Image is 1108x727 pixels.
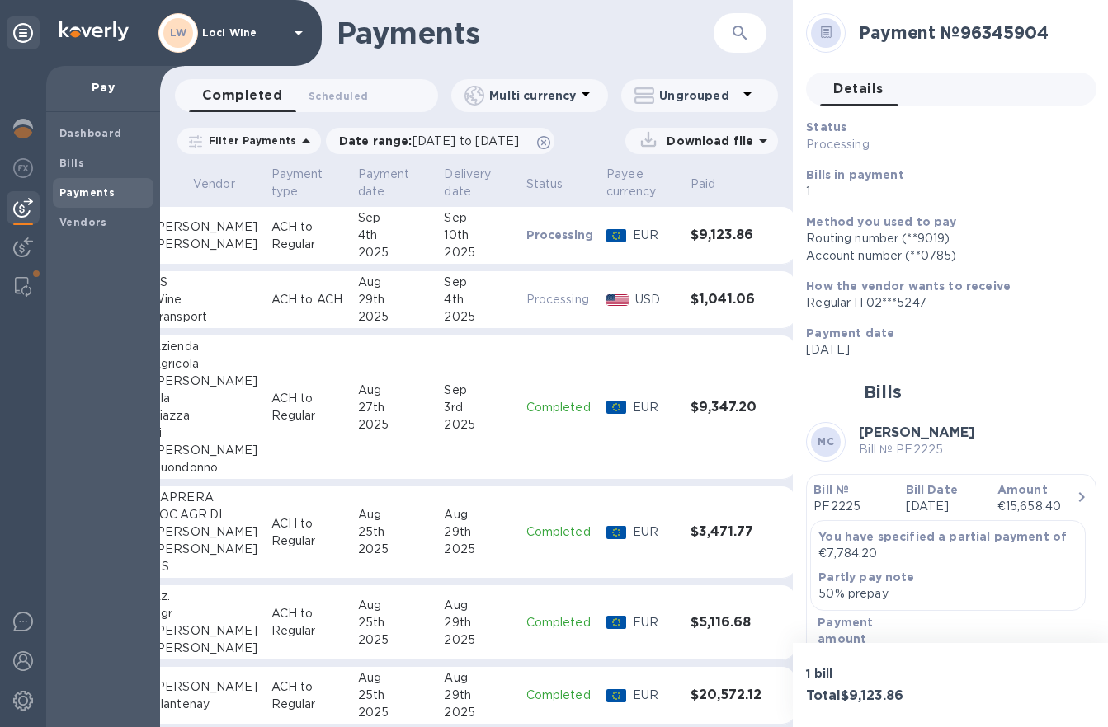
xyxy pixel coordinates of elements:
[358,669,431,687] div: Aug
[152,390,258,407] div: alla
[526,523,594,541] p: Completed
[193,176,235,193] p: Vendor
[818,545,1077,562] p: €7,784.20
[444,244,512,261] div: 2025
[813,483,849,496] b: Bill №
[444,541,512,558] div: 2025
[633,399,677,416] p: EUR
[271,678,345,713] p: ACH to Regular
[806,230,1083,247] div: Routing number (**9019)
[691,687,762,703] h3: $20,572.12
[806,688,945,704] h3: Total $9,123.86
[358,614,431,631] div: 25th
[358,631,431,649] div: 2025
[152,558,258,575] div: S.S.
[358,166,410,200] p: Payment date
[152,373,258,390] div: [PERSON_NAME]
[358,687,431,704] div: 25th
[806,168,903,181] b: Bills in payment
[358,274,431,291] div: Aug
[444,523,512,541] div: 29th
[444,308,512,326] div: 2025
[444,631,512,649] div: 2025
[152,442,258,459] div: [PERSON_NAME]
[444,416,512,434] div: 2025
[152,640,258,657] div: [PERSON_NAME]
[152,696,258,713] div: Glantenay
[339,133,527,149] p: Date range :
[818,530,1067,543] b: You have specified a partial payment of
[152,338,258,355] div: Azienda
[818,616,873,645] b: Payment amount
[358,541,431,558] div: 2025
[444,209,512,227] div: Sep
[806,279,1011,293] b: How the vendor wants to receive
[997,498,1076,515] div: €15,658.40
[358,506,431,523] div: Aug
[59,216,107,228] b: Vendors
[444,597,512,614] div: Aug
[358,597,431,614] div: Aug
[358,308,431,326] div: 2025
[309,87,368,105] span: Scheduled
[633,227,677,244] p: EUR
[444,291,512,308] div: 4th
[691,176,716,193] p: Paid
[152,407,258,424] div: Piazza
[526,176,585,193] span: Status
[444,399,512,416] div: 3rd
[859,441,975,458] p: Bill № PF2225
[833,77,883,101] span: Details
[358,382,431,399] div: Aug
[606,166,656,200] p: Payee currency
[806,294,1083,312] div: Regular IT02***5247
[659,87,738,104] p: Ungrouped
[818,585,1077,603] p: 50% prepay
[859,22,1083,43] h2: Payment № 96345904
[358,416,431,434] div: 2025
[633,614,677,631] p: EUR
[358,291,431,308] div: 29th
[326,128,554,154] div: Date range:[DATE] to [DATE]
[806,215,956,228] b: Method you used to pay
[152,274,258,291] div: US
[444,614,512,631] div: 29th
[806,120,846,134] b: Status
[906,498,984,515] p: [DATE]
[691,227,762,243] h3: $9,123.86
[152,291,258,308] div: Wine
[691,176,738,193] span: Paid
[526,291,594,308] p: Processing
[358,523,431,541] div: 25th
[806,474,1096,678] button: Bill №PF2225Bill Date[DATE]Amount€15,658.40You have specified a partial payment of€7,784.20Partly...
[358,399,431,416] div: 27th
[633,687,677,704] p: EUR
[13,158,33,178] img: Foreign exchange
[271,291,345,308] p: ACH to ACH
[59,157,84,169] b: Bills
[358,227,431,244] div: 4th
[7,16,40,49] div: Unpin categories
[633,523,677,541] p: EUR
[606,166,677,200] span: Payee currency
[202,27,285,39] p: Loci Wine
[691,400,762,415] h3: $9,347.20
[444,704,512,721] div: 2025
[271,605,345,640] p: ACH to Regular
[152,678,258,696] div: [PERSON_NAME]
[813,498,892,515] p: PF2225
[444,506,512,523] div: Aug
[606,294,629,306] img: USD
[526,176,563,193] p: Status
[413,134,519,148] span: [DATE] to [DATE]
[152,605,258,622] div: Agr.
[806,136,991,153] p: Processing
[806,326,894,340] b: Payment date
[202,84,282,107] span: Completed
[152,459,258,476] div: Buondonno
[526,399,594,416] p: Completed
[170,26,187,39] b: LW
[59,79,147,96] p: Pay
[152,622,258,640] div: [PERSON_NAME]
[271,390,345,424] p: ACH to Regular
